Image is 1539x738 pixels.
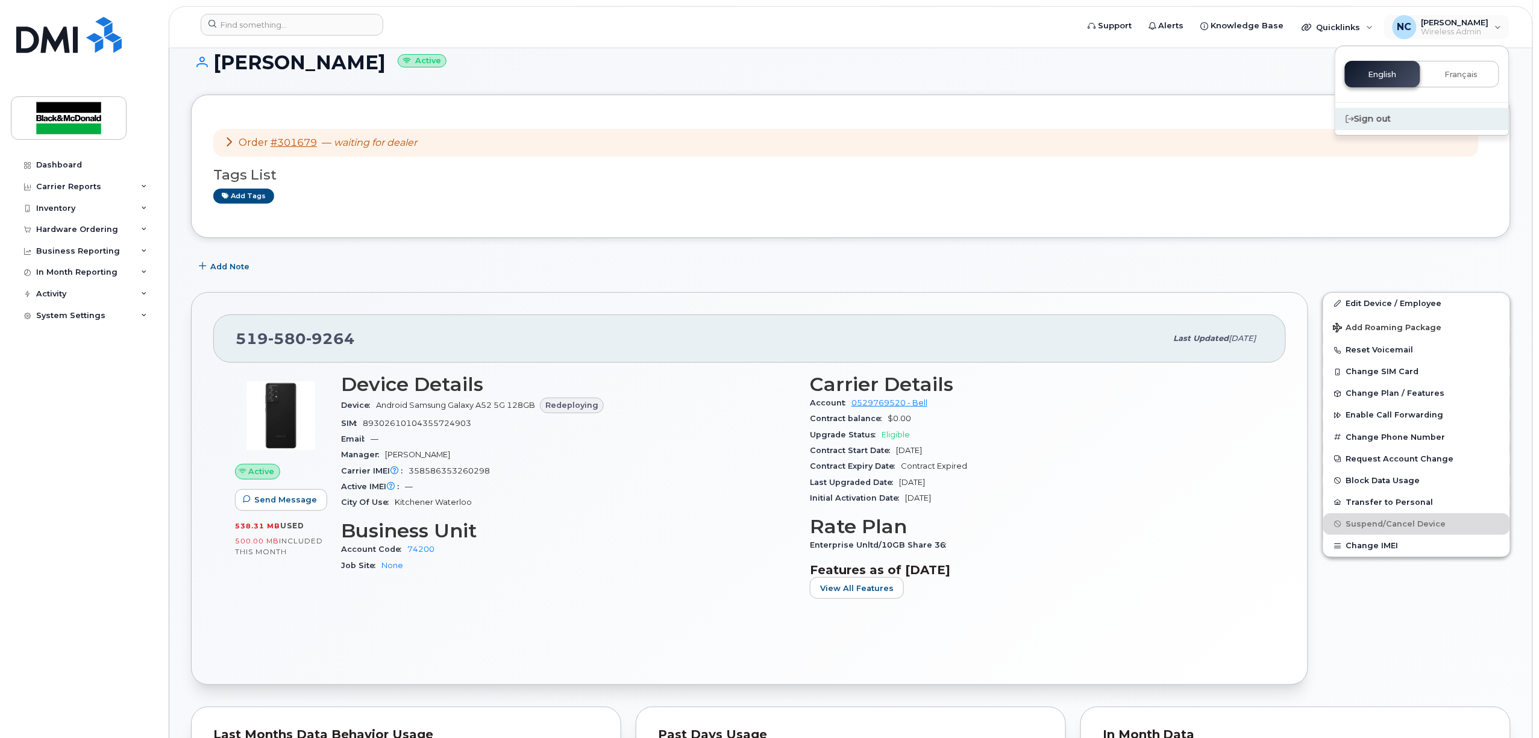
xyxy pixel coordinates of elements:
button: Change Plan / Features [1323,383,1510,404]
img: image20231002-3703462-2e78ka.jpeg [245,380,317,452]
span: City Of Use [341,498,395,507]
span: Last Upgraded Date [810,478,899,487]
span: Enterprise Unltd/10GB Share 36 [810,540,952,549]
span: Redeploying [545,399,598,411]
div: Quicklinks [1294,15,1382,39]
span: Support [1098,20,1132,32]
span: — [322,137,417,148]
h3: Business Unit [341,520,795,542]
span: [DATE] [899,478,925,487]
button: Transfer to Personal [1323,492,1510,513]
h1: [PERSON_NAME] [191,52,1511,73]
span: Knowledge Base [1211,20,1284,32]
a: #301679 [271,137,317,148]
span: View All Features [820,583,894,594]
a: Knowledge Base [1193,14,1293,38]
span: Add Note [210,261,249,272]
div: Nola Cressman [1384,15,1510,39]
span: Contract Expiry Date [810,461,901,471]
span: Email [341,434,371,443]
span: Last updated [1174,334,1229,343]
button: Change SIM Card [1323,361,1510,383]
span: Contract Expired [901,461,967,471]
a: 74200 [407,545,434,554]
span: $0.00 [888,414,911,423]
em: waiting for dealer [334,137,417,148]
a: Alerts [1140,14,1193,38]
a: Edit Device / Employee [1323,293,1510,314]
button: Block Data Usage [1323,470,1510,492]
h3: Device Details [341,374,795,395]
a: None [381,561,403,570]
span: Quicklinks [1317,22,1361,32]
span: included this month [235,536,323,556]
button: Change Phone Number [1323,427,1510,448]
h3: Carrier Details [810,374,1264,395]
span: Manager [341,450,385,459]
span: Change Plan / Features [1346,389,1445,398]
span: Send Message [254,494,317,505]
button: Reset Voicemail [1323,339,1510,361]
span: Order [239,137,268,148]
span: NC [1397,20,1412,34]
span: [DATE] [905,493,931,502]
button: Enable Call Forwarding [1323,404,1510,426]
input: Find something... [201,14,383,36]
button: Add Roaming Package [1323,314,1510,339]
span: Initial Activation Date [810,493,905,502]
button: View All Features [810,577,904,599]
span: [PERSON_NAME] [385,450,450,459]
span: [DATE] [1229,334,1256,343]
span: Alerts [1159,20,1184,32]
span: Kitchener Waterloo [395,498,472,507]
span: SIM [341,419,363,428]
span: 500.00 MB [235,537,279,545]
span: Add Roaming Package [1333,323,1442,334]
small: Active [398,54,447,68]
span: used [280,521,304,530]
a: Add tags [213,189,274,204]
span: Contract balance [810,414,888,423]
span: Account [810,398,851,407]
span: Contract Start Date [810,446,896,455]
button: Suspend/Cancel Device [1323,513,1510,535]
span: — [371,434,378,443]
a: 0529769520 - Bell [851,398,927,407]
span: Eligible [882,430,910,439]
h3: Rate Plan [810,516,1264,537]
button: Request Account Change [1323,448,1510,470]
span: [PERSON_NAME] [1421,17,1489,27]
span: 538.31 MB [235,522,280,530]
div: Sign out [1335,108,1509,130]
button: Send Message [235,489,327,511]
span: Active IMEI [341,482,405,491]
span: 519 [236,330,355,348]
span: Upgrade Status [810,430,882,439]
a: Support [1079,14,1140,38]
span: Device [341,401,376,410]
span: Français [1445,70,1478,80]
span: 9264 [306,330,355,348]
span: Account Code [341,545,407,554]
span: Carrier IMEI [341,466,409,475]
span: — [405,482,413,491]
span: 580 [268,330,306,348]
h3: Tags List [213,167,1488,183]
span: Job Site [341,561,381,570]
span: 89302610104355724903 [363,419,471,428]
span: Suspend/Cancel Device [1346,519,1446,528]
span: Android Samsung Galaxy A52 5G 128GB [376,401,535,410]
button: Change IMEI [1323,535,1510,557]
span: Wireless Admin [1421,27,1489,37]
button: Add Note [191,256,260,278]
span: Active [249,466,275,477]
span: [DATE] [896,446,922,455]
h3: Features as of [DATE] [810,563,1264,577]
span: Enable Call Forwarding [1346,411,1444,420]
span: 358586353260298 [409,466,490,475]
